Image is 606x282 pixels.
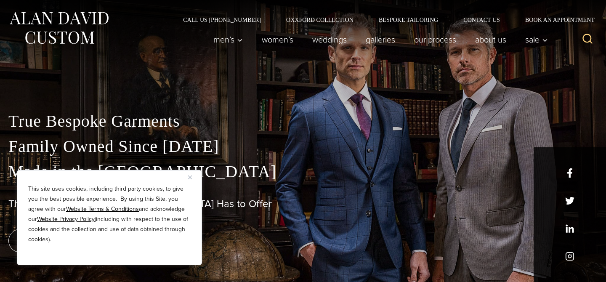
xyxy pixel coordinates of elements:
a: Bespoke Tailoring [366,17,451,23]
nav: Primary Navigation [204,31,553,48]
button: Close [188,172,198,182]
img: Close [188,176,192,179]
a: weddings [303,31,356,48]
a: book an appointment [8,229,126,253]
h1: The Best Custom Suits [GEOGRAPHIC_DATA] Has to Offer [8,198,598,210]
a: Website Terms & Conditions [66,205,139,213]
p: True Bespoke Garments Family Owned Since [DATE] Made in the [GEOGRAPHIC_DATA] [8,109,598,184]
a: Women’s [252,31,303,48]
a: Call Us [PHONE_NUMBER] [170,17,274,23]
a: Galleries [356,31,405,48]
nav: Secondary Navigation [170,17,598,23]
img: Alan David Custom [8,9,109,47]
a: Website Privacy Policy [37,215,95,223]
a: Contact Us [451,17,513,23]
span: Sale [525,35,548,44]
button: View Search Form [577,29,598,50]
a: Our Process [405,31,466,48]
a: Oxxford Collection [274,17,366,23]
a: About Us [466,31,516,48]
span: Men’s [213,35,243,44]
a: Book an Appointment [513,17,598,23]
p: This site uses cookies, including third party cookies, to give you the best possible experience. ... [28,184,191,245]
